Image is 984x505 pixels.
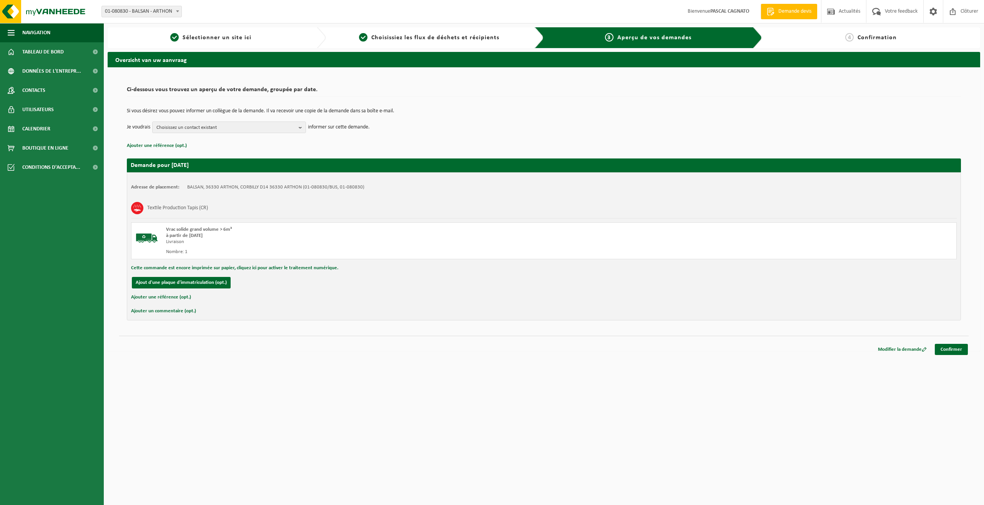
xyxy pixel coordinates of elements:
[166,233,203,238] strong: à partir de [DATE]
[710,8,749,14] strong: PASCAL CAGNATO
[935,344,968,355] a: Confirmer
[22,158,80,177] span: Conditions d'accepta...
[102,6,181,17] span: 01-080830 - BALSAN - ARTHON
[101,6,182,17] span: 01-080830 - BALSAN - ARTHON
[371,35,499,41] span: Choisissiez les flux de déchets et récipients
[127,122,150,133] p: Je voudrais
[22,62,81,81] span: Données de l'entrepr...
[131,162,189,168] strong: Demande pour [DATE]
[308,122,370,133] p: informer sur cette demande.
[132,277,231,288] button: Ajout d'une plaque d'immatriculation (opt.)
[131,185,180,190] strong: Adresse de placement:
[127,108,961,114] p: Si vous désirez vous pouvez informer un collègue de la demande. Il va recevoir une copie de la de...
[166,249,575,255] div: Nombre: 1
[22,42,64,62] span: Tableau de bord
[108,52,980,67] h2: Overzicht van uw aanvraag
[166,227,232,232] span: Vrac solide grand volume > 6m³
[131,292,191,302] button: Ajouter une référence (opt.)
[776,8,813,15] span: Demande devis
[858,35,897,41] span: Confirmation
[617,35,691,41] span: Aperçu de vos demandes
[166,239,575,245] div: Livraison
[147,202,208,214] h3: Textile Production Tapis (CR)
[183,35,251,41] span: Sélectionner un site ici
[22,119,50,138] span: Calendrier
[170,33,179,42] span: 1
[131,306,196,316] button: Ajouter un commentaire (opt.)
[156,122,296,133] span: Choisissez un contact existant
[22,138,68,158] span: Boutique en ligne
[111,33,311,42] a: 1Sélectionner un site ici
[605,33,613,42] span: 3
[22,100,54,119] span: Utilisateurs
[127,87,961,97] h2: Ci-dessous vous trouvez un aperçu de votre demande, groupée par date.
[135,227,158,250] img: BL-SO-LV.png
[359,33,367,42] span: 2
[127,141,187,151] button: Ajouter une référence (opt.)
[22,81,45,100] span: Contacts
[761,4,817,19] a: Demande devis
[872,344,932,355] a: Modifier la demande
[330,33,529,42] a: 2Choisissiez les flux de déchets et récipients
[187,184,364,190] td: BALSAN, 36330 ARTHON, CORBILLY D14 36330 ARTHON (01-080830/BUS, 01-080830)
[131,263,338,273] button: Cette commande est encore imprimée sur papier, cliquez ici pour activer le traitement numérique.
[152,122,306,133] button: Choisissez un contact existant
[22,23,50,42] span: Navigation
[845,33,854,42] span: 4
